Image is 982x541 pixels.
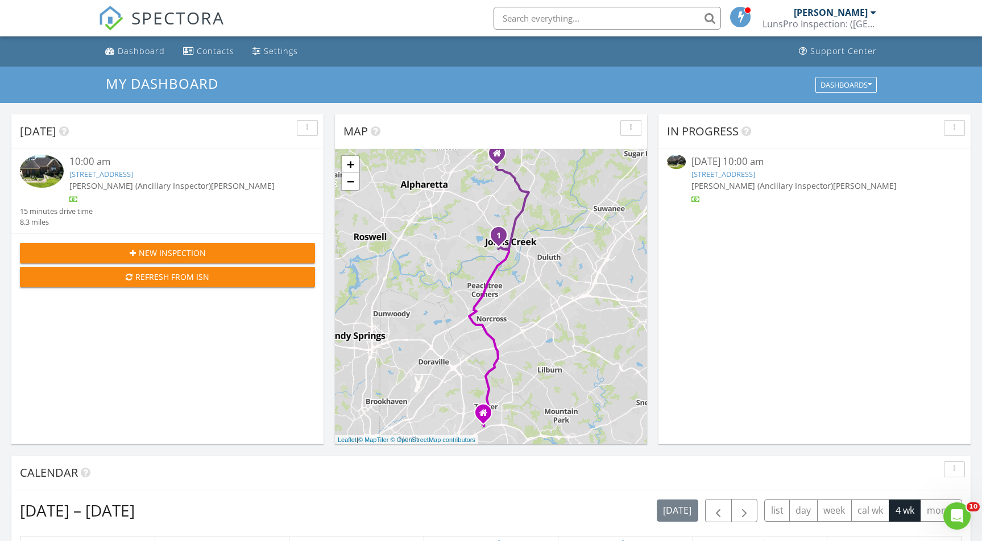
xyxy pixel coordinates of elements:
[29,271,306,283] div: Refresh from ISN
[20,123,56,139] span: [DATE]
[731,499,758,522] button: Next
[69,180,211,191] span: [PERSON_NAME] (Ancillary Inspector)
[20,206,93,217] div: 15 minutes drive time
[342,173,359,190] a: Zoom out
[794,41,881,62] a: Support Center
[705,499,732,522] button: Previous
[691,180,833,191] span: [PERSON_NAME] (Ancillary Inspector)
[335,435,478,445] div: |
[264,46,298,56] div: Settings
[691,155,938,169] div: [DATE] 10:00 am
[499,235,505,242] div: 9435 Clublands Dr, Alpharetta, GA 30022
[889,499,921,522] button: 4 wk
[338,436,357,443] a: Leaflet
[810,46,877,56] div: Support Center
[789,499,818,522] button: day
[391,436,475,443] a: © OpenStreetMap contributors
[131,6,225,30] span: SPECTORA
[667,123,739,139] span: In Progress
[197,46,234,56] div: Contacts
[764,499,790,522] button: list
[20,243,315,263] button: New Inspection
[69,155,291,169] div: 10:00 am
[943,502,971,530] iframe: Intercom live chat
[342,156,359,173] a: Zoom in
[343,123,368,139] span: Map
[248,41,303,62] a: Settings
[101,41,169,62] a: Dashboard
[833,180,897,191] span: [PERSON_NAME]
[106,74,218,93] span: My Dashboard
[98,6,123,31] img: The Best Home Inspection Software - Spectora
[817,499,852,522] button: week
[20,465,78,480] span: Calendar
[20,155,64,187] img: 9357219%2Fcover_photos%2FMaVABWXmE8iPfAwi8ixC%2Fsmall.jpg
[815,77,877,93] button: Dashboards
[20,267,315,287] button: Refresh from ISN
[667,155,686,169] img: 9357219%2Fcover_photos%2FMaVABWXmE8iPfAwi8ixC%2Fsmall.jpg
[794,7,868,18] div: [PERSON_NAME]
[851,499,890,522] button: cal wk
[211,180,275,191] span: [PERSON_NAME]
[496,232,501,240] i: 1
[118,46,165,56] div: Dashboard
[667,155,962,205] a: [DATE] 10:00 am [STREET_ADDRESS] [PERSON_NAME] (Ancillary Inspector)[PERSON_NAME]
[358,436,389,443] a: © MapTiler
[69,169,133,179] a: [STREET_ADDRESS]
[98,15,225,39] a: SPECTORA
[483,412,490,419] div: 1760 Oak Crest Ct, Tucker GA 30084
[691,169,755,179] a: [STREET_ADDRESS]
[657,499,698,522] button: [DATE]
[920,499,962,522] button: month
[139,247,206,259] span: New Inspection
[179,41,239,62] a: Contacts
[20,155,315,228] a: 10:00 am [STREET_ADDRESS] [PERSON_NAME] (Ancillary Inspector)[PERSON_NAME] 15 minutes drive time ...
[20,499,135,522] h2: [DATE] – [DATE]
[20,217,93,228] div: 8.3 miles
[494,7,721,30] input: Search everything...
[763,18,876,30] div: LunsPro Inspection: (Atlanta)
[497,153,504,160] div: 5174 McGinnis Ferry Road #136, Alpharetta GA 30005
[967,502,980,511] span: 10
[821,81,872,89] div: Dashboards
